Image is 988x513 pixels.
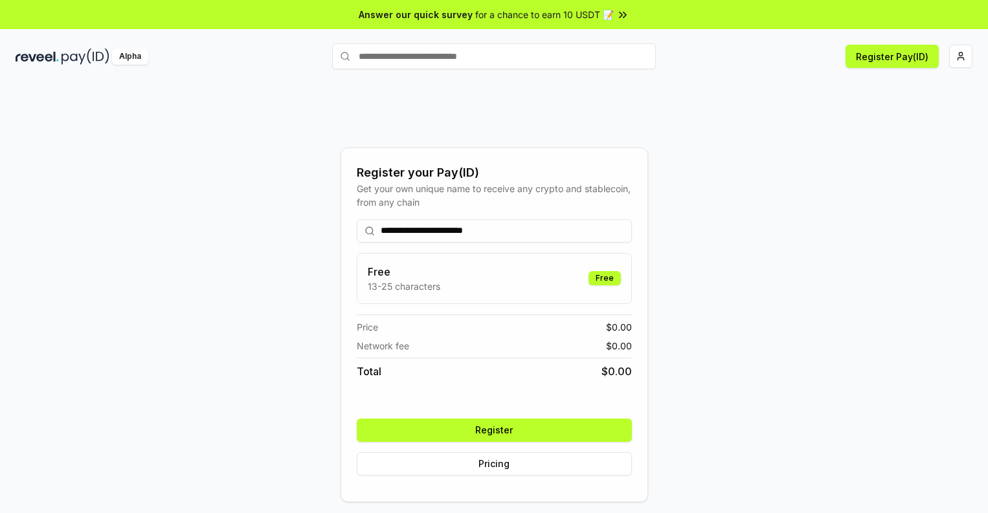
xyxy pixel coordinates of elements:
[357,364,381,379] span: Total
[357,339,409,353] span: Network fee
[357,320,378,334] span: Price
[368,279,440,293] p: 13-25 characters
[368,264,440,279] h3: Free
[359,8,473,21] span: Answer our quick survey
[357,419,632,442] button: Register
[475,8,614,21] span: for a chance to earn 10 USDT 📝
[589,271,621,285] div: Free
[62,49,109,65] img: pay_id
[601,364,632,379] span: $ 0.00
[16,49,59,65] img: reveel_dark
[606,320,632,334] span: $ 0.00
[357,182,632,209] div: Get your own unique name to receive any crypto and stablecoin, from any chain
[357,452,632,475] button: Pricing
[357,164,632,182] div: Register your Pay(ID)
[606,339,632,353] span: $ 0.00
[112,49,148,65] div: Alpha
[846,45,939,68] button: Register Pay(ID)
